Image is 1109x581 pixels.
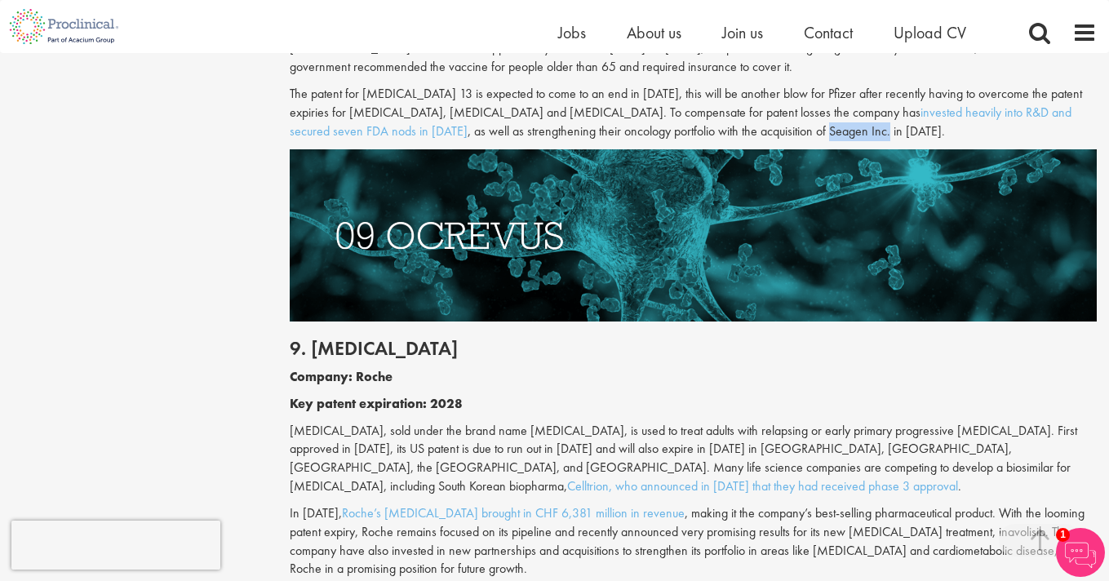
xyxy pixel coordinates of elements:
a: Jobs [558,22,586,43]
img: Chatbot [1056,528,1105,577]
span: 1 [1056,528,1070,542]
p: In [DATE], , making it the company’s best-selling pharmaceutical product. With the looming patent... [290,504,1097,579]
a: invested heavily into R&D and secured seven FDA nods in [DATE] [290,104,1071,140]
a: Contact [804,22,853,43]
img: Drugs with patents due to expire Ocrevus [290,149,1097,322]
iframe: reCAPTCHA [11,521,220,570]
a: Join us [722,22,763,43]
p: The patent for [MEDICAL_DATA] 13 is expected to come to an end in [DATE], this will be another bl... [290,85,1097,141]
p: [MEDICAL_DATA], sold under the brand name [MEDICAL_DATA], is used to treat adults with relapsing ... [290,422,1097,496]
b: Key patent expiration: 2028 [290,395,463,412]
a: Upload CV [894,22,966,43]
a: About us [627,22,681,43]
a: Celltrion, who announced in [DATE] that they had received phase 3 approval [567,477,958,495]
h2: 9. [MEDICAL_DATA] [290,338,1097,359]
a: Roche’s [MEDICAL_DATA] brought in CHF 6,381 million in revenue [342,504,685,521]
b: Company: Roche [290,368,393,385]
